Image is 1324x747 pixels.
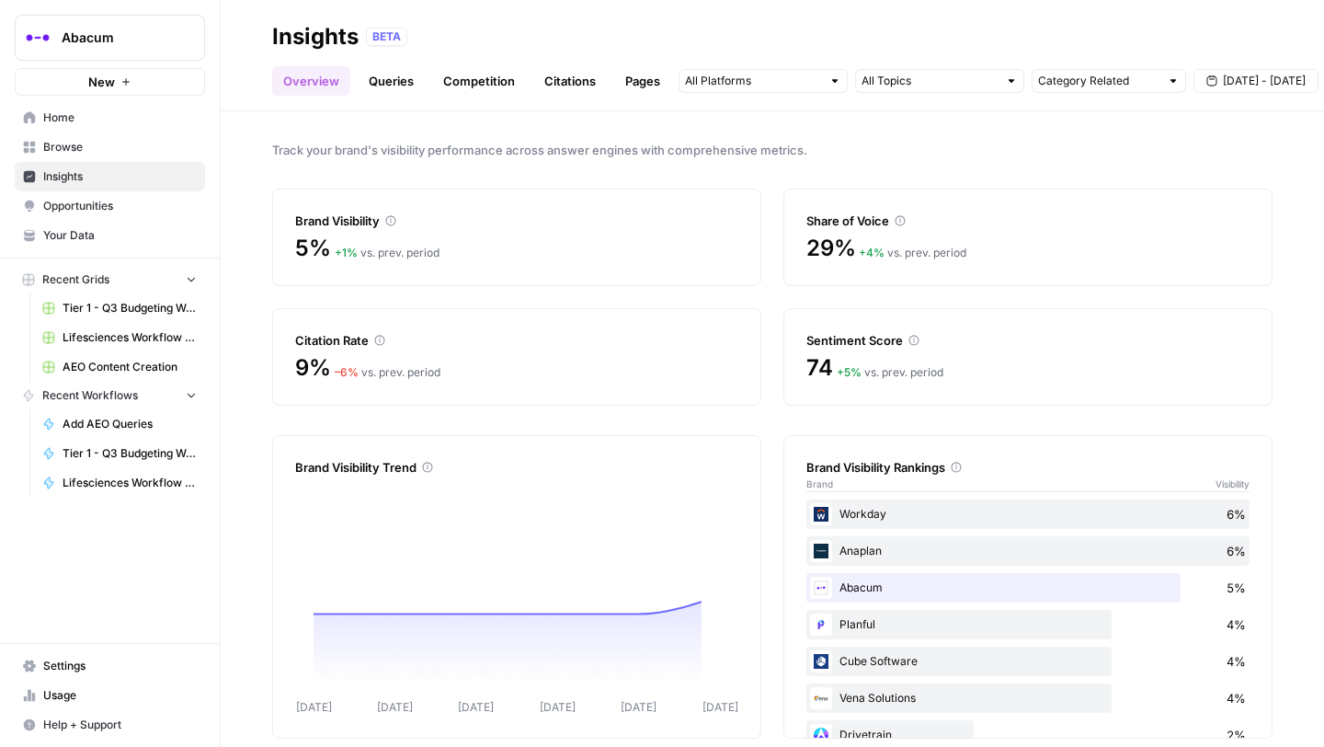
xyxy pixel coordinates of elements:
span: + 1 % [335,246,358,259]
span: + 5 % [837,365,862,379]
button: New [15,68,205,96]
span: Abacum [62,29,173,47]
span: + 4 % [859,246,885,259]
a: Browse [15,132,205,162]
button: Help + Support [15,710,205,740]
div: Planful [806,610,1250,639]
a: Add AEO Queries [34,409,205,439]
span: 5% [1227,579,1246,597]
span: Track your brand's visibility performance across answer engines with comprehensive metrics. [272,141,1273,159]
a: Lifesciences Workflow ([DATE]) Grid [34,323,205,352]
a: Pages [614,66,671,96]
a: Opportunities [15,191,205,221]
button: Recent Workflows [15,382,205,409]
div: Workday [806,500,1250,529]
a: Tier 1 - Q3 Budgeting Workflows [34,439,205,468]
span: Add AEO Queries [63,416,197,432]
input: Category Related [1038,72,1159,90]
img: 4u3t5ag124w64ozvv2ge5jkmdj7i [810,577,832,599]
input: All Platforms [685,72,821,90]
tspan: [DATE] [458,700,494,714]
span: 74 [806,353,833,383]
span: Recent Grids [42,271,109,288]
a: Queries [358,66,425,96]
img: 5c1vvc5slkkcrghzqv8odreykg6a [810,650,832,672]
span: 4% [1227,615,1246,634]
button: Recent Grids [15,266,205,293]
a: Your Data [15,221,205,250]
div: Brand Visibility Trend [295,458,738,477]
div: Cube Software [806,647,1250,676]
a: Lifesciences Workflow ([DATE]) [34,468,205,498]
a: Tier 1 - Q3 Budgeting Workflows Grid [34,293,205,323]
img: i3l0twinuru4r0ir99tvr9iljmmv [810,540,832,562]
div: Citation Rate [295,331,738,350]
tspan: [DATE] [621,700,656,714]
a: Overview [272,66,350,96]
span: Your Data [43,227,197,244]
span: Visibility [1216,477,1250,491]
tspan: [DATE] [702,700,738,714]
a: Usage [15,681,205,710]
img: dcuc0imcedcvd8rx1333yr3iep8l [810,724,832,746]
button: [DATE] - [DATE] [1193,69,1318,93]
span: Browse [43,139,197,155]
span: Tier 1 - Q3 Budgeting Workflows [63,445,197,462]
span: Recent Workflows [42,387,138,404]
span: 29% [806,234,855,263]
span: Help + Support [43,717,197,733]
input: All Topics [862,72,998,90]
div: vs. prev. period [837,364,943,381]
span: 6% [1227,542,1246,560]
span: 4% [1227,689,1246,707]
a: Home [15,103,205,132]
div: vs. prev. period [335,364,440,381]
span: Settings [43,658,197,674]
img: jzoxgx4vsp0oigc9x6a9eruy45gz [810,503,832,525]
div: vs. prev. period [335,245,439,261]
span: Lifesciences Workflow ([DATE]) Grid [63,329,197,346]
img: Abacum Logo [21,21,54,54]
div: Share of Voice [806,212,1250,230]
img: 2br2unh0zov217qnzgjpoog1wm0p [810,687,832,709]
div: Vena Solutions [806,684,1250,713]
div: BETA [366,28,407,46]
span: 5% [295,234,331,263]
span: 6% [1227,505,1246,523]
span: Brand [806,477,833,491]
a: AEO Content Creation [34,352,205,382]
div: Abacum [806,573,1250,603]
span: New [88,73,115,91]
span: AEO Content Creation [63,359,197,375]
a: Competition [432,66,526,96]
div: vs. prev. period [859,245,966,261]
a: Settings [15,651,205,681]
span: [DATE] - [DATE] [1223,73,1306,89]
span: Opportunities [43,198,197,214]
tspan: [DATE] [296,700,332,714]
a: Insights [15,162,205,191]
span: Tier 1 - Q3 Budgeting Workflows Grid [63,300,197,316]
span: Lifesciences Workflow ([DATE]) [63,475,197,491]
span: 9% [295,353,331,383]
div: Brand Visibility [295,212,738,230]
span: Insights [43,168,197,185]
a: Citations [533,66,607,96]
span: 4% [1227,652,1246,671]
span: 2% [1227,726,1246,744]
tspan: [DATE] [377,700,413,714]
div: Insights [272,22,359,52]
div: Anaplan [806,536,1250,566]
span: Usage [43,687,197,704]
tspan: [DATE] [540,700,576,714]
span: Home [43,109,197,126]
button: Workspace: Abacum [15,15,205,61]
span: – 6 % [335,365,359,379]
div: Sentiment Score [806,331,1250,350]
img: 9ardner9qrd15gzuoui41lelvr0l [810,614,832,636]
div: Brand Visibility Rankings [806,458,1250,477]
